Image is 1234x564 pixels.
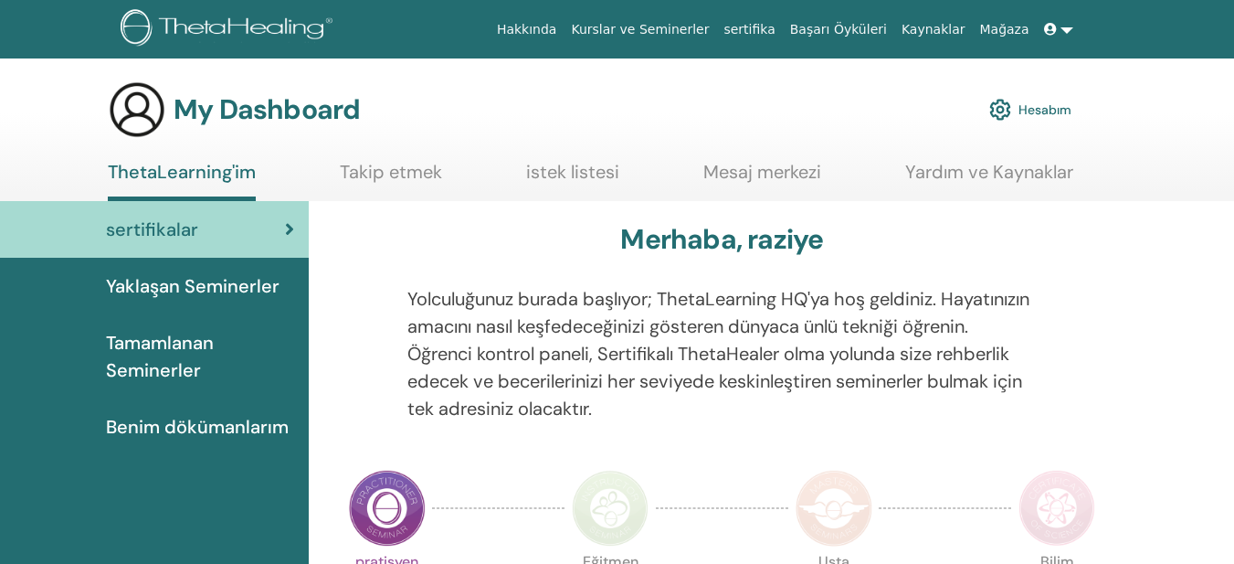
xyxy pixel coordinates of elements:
img: Practitioner [349,470,426,547]
img: Certificate of Science [1018,470,1095,547]
a: Mağaza [972,13,1036,47]
span: Tamamlanan Seminerler [106,329,294,384]
span: Benim dökümanlarım [106,413,289,441]
a: Mesaj merkezi [703,161,821,197]
a: Hakkında [490,13,564,47]
img: Master [796,470,872,547]
img: cog.svg [989,94,1011,125]
a: Başarı Öyküleri [783,13,894,47]
span: sertifikalar [106,216,198,243]
img: generic-user-icon.jpg [108,80,166,139]
a: sertifika [716,13,782,47]
h3: Merhaba, raziye [620,223,823,256]
a: ThetaLearning'im [108,161,256,201]
span: Yaklaşan Seminerler [106,272,279,300]
a: Takip etmek [340,161,442,197]
img: logo.png [121,9,339,50]
a: Yardım ve Kaynaklar [905,161,1073,197]
a: Hesabım [989,90,1071,130]
a: istek listesi [526,161,619,197]
a: Kaynaklar [894,13,973,47]
img: Instructor [572,470,649,547]
p: Yolculuğunuz burada başlıyor; ThetaLearning HQ'ya hoş geldiniz. Hayatınızın amacını nasıl keşfede... [407,285,1037,422]
h3: My Dashboard [174,93,360,126]
a: Kurslar ve Seminerler [564,13,716,47]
